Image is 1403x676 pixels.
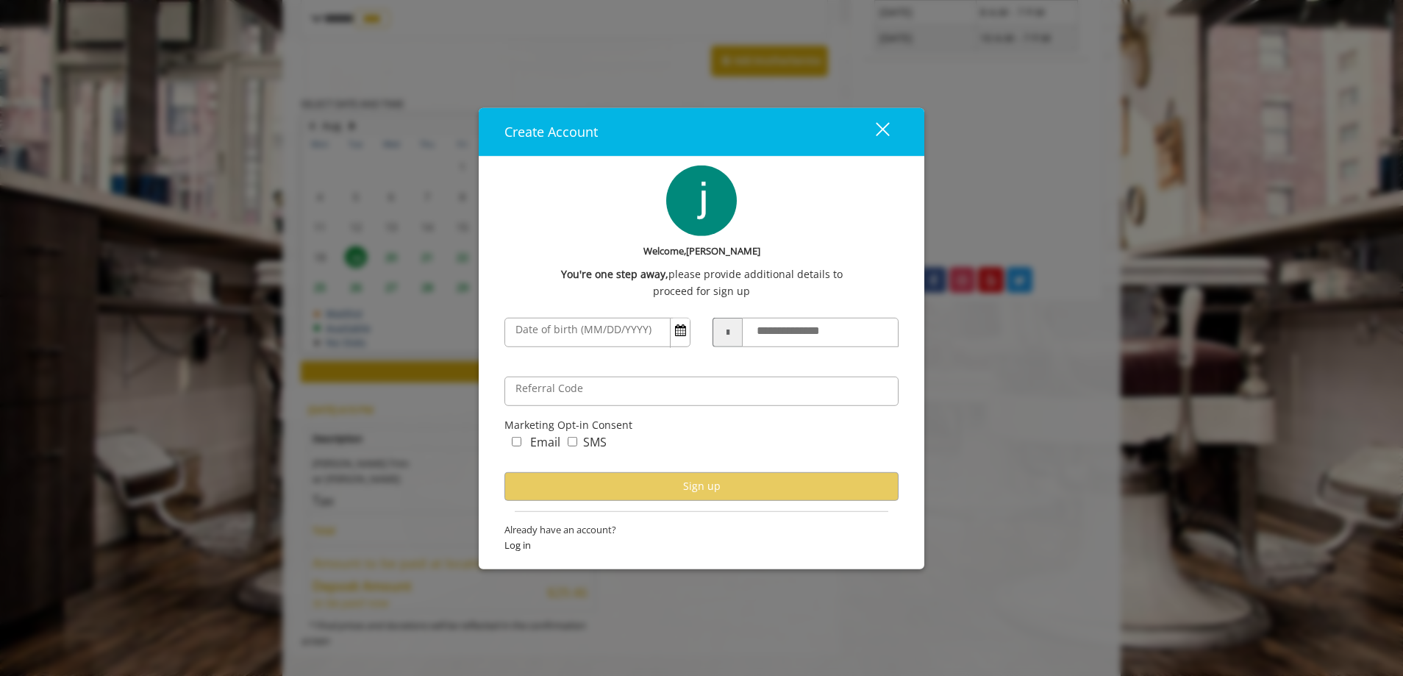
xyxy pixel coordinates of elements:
div: please provide additional details to [504,266,899,282]
input: ReferralCode [504,377,899,406]
label: SMS [583,433,607,452]
span: Already have an account? [504,522,899,538]
label: Referral Code [508,380,590,396]
button: Sign up [504,472,899,501]
div: Marketing Opt-in Consent [504,417,899,433]
b: Welcome,[PERSON_NAME] [643,243,760,259]
div: proceed for sign up [504,282,899,299]
input: marketing_sms_concern [568,437,577,446]
div: close dialog [859,121,888,143]
button: Open Calendar [671,319,690,344]
input: DateOfBirth [504,318,690,347]
input: marketing_email_concern [512,437,521,446]
span: Create Account [504,123,598,140]
label: Email [530,433,560,452]
img: profile-pic [666,166,737,236]
button: close dialog [849,117,899,147]
span: Log in [504,538,899,553]
b: You're one step away, [561,266,668,282]
label: Date of birth (MM/DD/YYYY) [508,321,659,338]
